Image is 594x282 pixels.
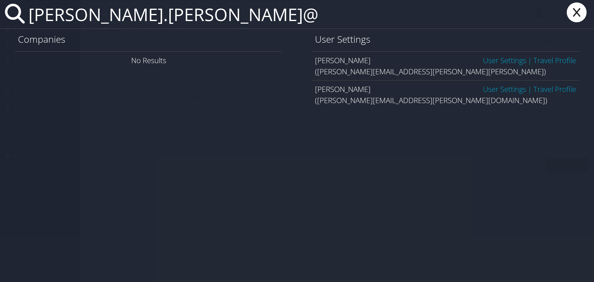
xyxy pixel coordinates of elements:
div: ([PERSON_NAME][EMAIL_ADDRESS][PERSON_NAME][DOMAIN_NAME]) [315,95,576,106]
h1: Companies [18,33,279,46]
span: | [526,55,533,65]
a: View OBT Profile [533,55,576,65]
div: ([PERSON_NAME][EMAIL_ADDRESS][PERSON_NAME][PERSON_NAME]) [315,66,576,77]
span: [PERSON_NAME] [315,84,371,94]
div: No Results [15,51,282,69]
a: User Settings [483,84,526,94]
span: [PERSON_NAME] [315,55,371,65]
a: User Settings [483,55,526,65]
h1: User Settings [315,33,576,46]
span: | [526,84,533,94]
a: View OBT Profile [533,84,576,94]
